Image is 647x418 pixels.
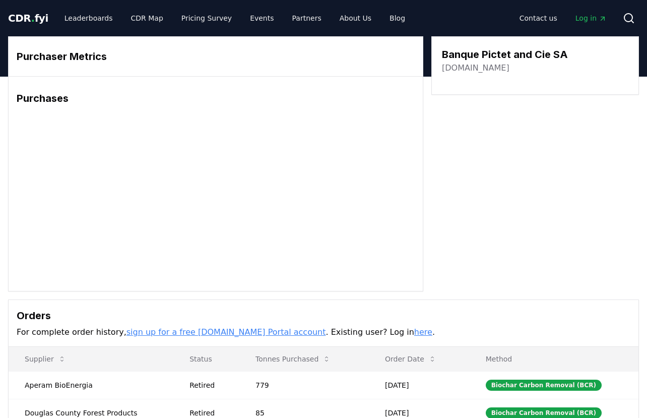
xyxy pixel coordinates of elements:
[8,11,48,25] a: CDR.fyi
[17,349,74,369] button: Supplier
[511,9,615,27] nav: Main
[332,9,379,27] a: About Us
[17,91,415,106] h3: Purchases
[17,49,415,64] h3: Purchaser Metrics
[247,349,339,369] button: Tonnes Purchased
[242,9,282,27] a: Events
[181,354,231,364] p: Status
[511,9,565,27] a: Contact us
[56,9,121,27] a: Leaderboards
[414,327,432,337] a: here
[567,9,615,27] a: Log in
[56,9,413,27] nav: Main
[126,327,326,337] a: sign up for a free [DOMAIN_NAME] Portal account
[575,13,607,23] span: Log in
[239,371,369,399] td: 779
[377,349,444,369] button: Order Date
[17,308,630,323] h3: Orders
[478,354,630,364] p: Method
[284,9,330,27] a: Partners
[486,380,602,391] div: Biochar Carbon Removal (BCR)
[381,9,413,27] a: Blog
[369,371,470,399] td: [DATE]
[189,380,231,390] div: Retired
[442,62,509,74] a: [DOMAIN_NAME]
[31,12,35,24] span: .
[123,9,171,27] a: CDR Map
[189,408,231,418] div: Retired
[8,12,48,24] span: CDR fyi
[9,371,173,399] td: Aperam BioEnergia
[173,9,240,27] a: Pricing Survey
[17,326,630,338] p: For complete order history, . Existing user? Log in .
[442,47,568,62] h3: Banque Pictet and Cie SA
